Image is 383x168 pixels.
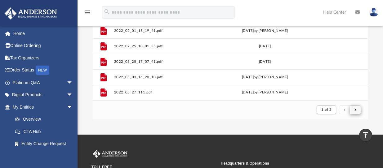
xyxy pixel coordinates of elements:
a: Online Ordering [4,40,82,52]
div: [DATE] [216,44,314,49]
div: [DATE] [216,59,314,65]
a: CTA Hub [9,125,82,138]
i: menu [84,9,91,16]
span: 1 of 2 [321,108,332,111]
span: arrow_drop_down [67,89,79,101]
i: search [104,8,110,15]
button: 2022_05_27_111.pdf [114,90,213,94]
span: arrow_drop_down [67,101,79,114]
img: Anderson Advisors Platinum Portal [91,150,129,158]
div: [DATE] by [PERSON_NAME] [216,90,314,95]
div: NEW [36,66,49,75]
button: 2022_02_01_15_19_41.pdf [114,29,213,33]
img: Anderson Advisors Platinum Portal [3,7,59,19]
a: My Entitiesarrow_drop_down [4,101,82,113]
a: vertical_align_top [359,129,372,142]
button: 2022_03_25_17_07_41.pdf [114,60,213,64]
a: Overview [9,113,82,126]
small: Headquarters & Operations [221,161,346,166]
i: vertical_align_top [362,131,369,139]
a: Tax Organizers [4,52,82,64]
a: menu [84,12,91,16]
a: Digital Productsarrow_drop_down [4,89,82,101]
button: 1 of 2 [317,106,336,114]
button: 2022_02_25_10_01_35.pdf [114,44,213,48]
a: Home [4,27,82,40]
a: Entity Change Request [9,138,82,150]
a: Platinum Q&Aarrow_drop_down [4,76,82,89]
img: User Pic [369,8,378,17]
span: arrow_drop_down [67,76,79,89]
div: [DATE] by [PERSON_NAME] [216,75,314,80]
button: 2022_05_03_16_20_10.pdf [114,75,213,79]
a: Order StatusNEW [4,64,82,77]
div: [DATE] by [PERSON_NAME] [216,28,314,34]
